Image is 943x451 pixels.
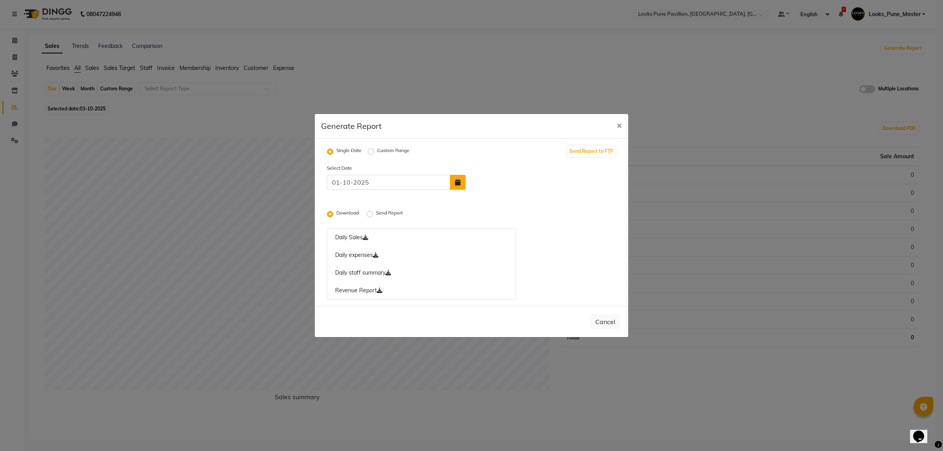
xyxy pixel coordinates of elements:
button: Close [610,114,628,136]
a: Daily expenses [327,246,516,264]
a: Daily Sales [327,228,516,247]
span: × [616,119,622,131]
label: Download [336,209,360,219]
button: Send Report to FTP [567,146,615,157]
a: Revenue Report [327,282,516,300]
input: 2025-10-03 [327,175,450,190]
label: Select Date [321,165,396,172]
label: Single Date [336,147,361,156]
h5: Generate Report [321,120,382,132]
a: Daily staff summary [327,264,516,282]
button: Cancel [590,314,620,329]
label: Send Report [376,209,404,219]
iframe: chat widget [910,420,935,443]
label: Custom Range [377,147,409,156]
